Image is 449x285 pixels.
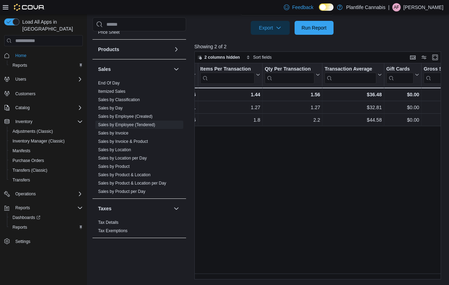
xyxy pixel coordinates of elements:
[10,147,83,155] span: Manifests
[98,172,151,178] span: Sales by Product & Location
[394,3,399,11] span: AF
[98,105,123,111] span: Sales by Day
[1,103,86,113] button: Catalog
[10,176,83,184] span: Transfers
[10,61,83,70] span: Reports
[98,172,151,177] a: Sales by Product & Location
[7,136,86,146] button: Inventory Manager (Classic)
[93,79,186,198] div: Sales
[98,220,119,225] a: Tax Details
[10,147,33,155] a: Manifests
[7,146,86,156] button: Manifests
[98,228,128,234] span: Tax Exemptions
[386,90,419,99] div: $0.00
[13,190,83,198] span: Operations
[13,237,83,246] span: Settings
[98,131,128,136] a: Sales by Invoice
[319,3,334,11] input: Dark Mode
[302,24,327,31] span: Run Report
[13,204,83,212] span: Reports
[10,127,56,136] a: Adjustments (Classic)
[93,28,186,39] div: Pricing
[13,117,35,126] button: Inventory
[13,129,53,134] span: Adjustments (Classic)
[98,66,171,73] button: Sales
[98,205,112,212] h3: Taxes
[4,48,83,264] nav: Complex example
[10,213,83,222] span: Dashboards
[13,138,65,144] span: Inventory Manager (Classic)
[13,75,29,83] button: Users
[7,213,86,222] a: Dashboards
[165,90,195,99] div: 16
[98,97,140,103] span: Sales by Classification
[13,51,83,60] span: Home
[10,213,43,222] a: Dashboards
[98,205,171,212] button: Taxes
[98,189,145,194] a: Sales by Product per Day
[13,89,83,98] span: Customers
[7,156,86,165] button: Purchase Orders
[392,3,401,11] div: Alyson Flowers
[1,88,86,98] button: Customers
[98,114,153,119] a: Sales by Employee (Created)
[200,90,260,99] div: 1.44
[1,74,86,84] button: Users
[10,156,47,165] a: Purchase Orders
[7,175,86,185] button: Transfers
[15,91,35,97] span: Customers
[13,90,38,98] a: Customers
[15,76,26,82] span: Users
[13,225,27,230] span: Reports
[292,4,313,11] span: Feedback
[255,21,286,35] span: Export
[10,137,83,145] span: Inventory Manager (Classic)
[13,168,47,173] span: Transfers (Classic)
[172,204,181,213] button: Taxes
[98,164,130,169] a: Sales by Product
[13,104,32,112] button: Catalog
[7,127,86,136] button: Adjustments (Classic)
[15,105,30,111] span: Catalog
[7,60,86,70] button: Reports
[1,50,86,60] button: Home
[98,147,131,152] a: Sales by Location
[253,55,272,60] span: Sort fields
[7,165,86,175] button: Transfers (Classic)
[243,53,274,62] button: Sort fields
[13,190,39,198] button: Operations
[15,53,26,58] span: Home
[10,61,30,70] a: Reports
[98,106,123,111] a: Sales by Day
[13,148,30,154] span: Manifests
[409,53,417,62] button: Keyboard shortcuts
[98,89,126,94] a: Itemized Sales
[13,63,27,68] span: Reports
[98,139,148,144] span: Sales by Invoice & Product
[10,137,67,145] a: Inventory Manager (Classic)
[172,45,181,54] button: Products
[98,97,140,102] a: Sales by Classification
[98,80,120,86] span: End Of Day
[420,53,428,62] button: Display options
[98,156,147,161] a: Sales by Location per Day
[13,215,40,220] span: Dashboards
[403,3,443,11] p: [PERSON_NAME]
[205,55,240,60] span: 2 columns hidden
[98,30,120,35] a: Price Sheet
[388,3,390,11] p: |
[13,51,29,60] a: Home
[13,104,83,112] span: Catalog
[195,53,243,62] button: 2 columns hidden
[10,156,83,165] span: Purchase Orders
[98,46,171,53] button: Products
[13,237,33,246] a: Settings
[13,177,30,183] span: Transfers
[13,158,44,163] span: Purchase Orders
